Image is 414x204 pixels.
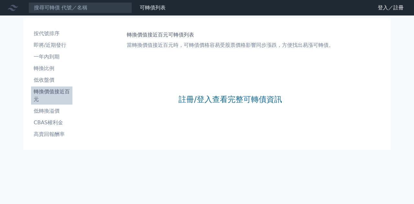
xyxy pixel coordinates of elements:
li: 轉換比例 [31,65,72,72]
li: 低轉換溢價 [31,107,72,115]
li: 一年內到期 [31,53,72,61]
input: 搜尋可轉債 代號／名稱 [28,2,132,13]
h1: 轉換價值接近百元可轉債列表 [127,31,334,39]
a: 可轉債列表 [140,5,166,11]
li: 低收盤價 [31,76,72,84]
a: 低收盤價 [31,75,72,85]
a: 高賣回報酬率 [31,129,72,139]
li: CBAS權利金 [31,119,72,127]
a: 低轉換溢價 [31,106,72,116]
a: 註冊/登入查看完整可轉債資訊 [179,94,282,105]
a: 登入／註冊 [373,3,409,13]
li: 高賣回報酬率 [31,130,72,138]
li: 按代號排序 [31,30,72,37]
a: 轉換價值接近百元 [31,87,72,105]
a: CBAS權利金 [31,117,72,128]
li: 轉換價值接近百元 [31,88,72,103]
li: 即將/近期發行 [31,41,72,49]
a: 即將/近期發行 [31,40,72,50]
p: 當轉換價值接近百元時，可轉債價格容易受股票價格影響同步漲跌，方便找出易漲可轉債。 [127,41,334,49]
a: 一年內到期 [31,52,72,62]
a: 轉換比例 [31,63,72,74]
a: 按代號排序 [31,28,72,39]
